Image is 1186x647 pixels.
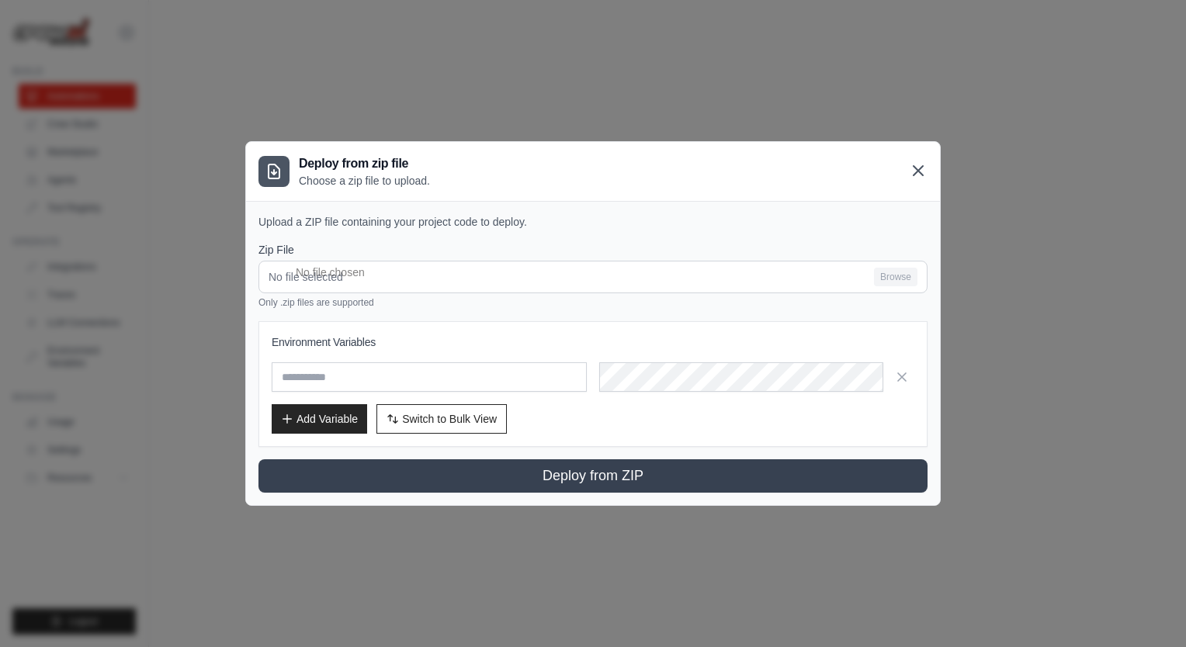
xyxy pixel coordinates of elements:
[258,296,928,309] p: Only .zip files are supported
[272,334,914,350] h3: Environment Variables
[258,261,928,293] input: No file selected Browse
[299,173,430,189] p: Choose a zip file to upload.
[258,242,928,258] label: Zip File
[1108,573,1186,647] iframe: Chat Widget
[272,404,367,434] button: Add Variable
[258,459,928,493] button: Deploy from ZIP
[299,154,430,173] h3: Deploy from zip file
[258,214,928,230] p: Upload a ZIP file containing your project code to deploy.
[376,404,507,434] button: Switch to Bulk View
[402,411,497,427] span: Switch to Bulk View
